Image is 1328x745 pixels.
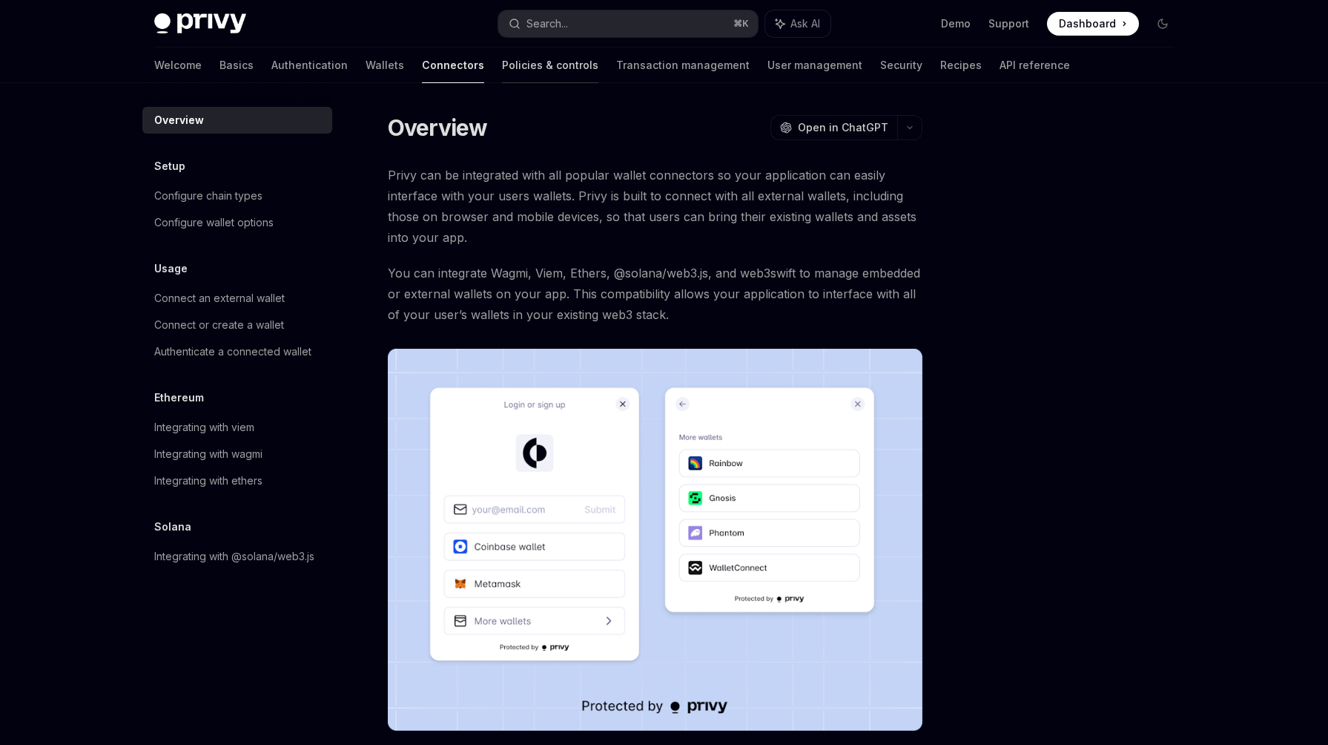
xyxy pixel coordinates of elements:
div: Configure chain types [154,187,262,205]
a: Connectors [422,47,484,83]
a: Basics [219,47,254,83]
span: Privy can be integrated with all popular wallet connectors so your application can easily interfa... [388,165,922,248]
h5: Solana [154,518,191,536]
a: API reference [1000,47,1070,83]
span: Open in ChatGPT [798,120,888,135]
span: Ask AI [790,16,820,31]
button: Toggle dark mode [1151,12,1175,36]
a: Policies & controls [502,47,598,83]
h5: Usage [154,260,188,278]
div: Connect or create a wallet [154,316,284,334]
a: Security [880,47,922,83]
a: Integrating with viem [142,414,332,441]
span: You can integrate Wagmi, Viem, Ethers, @solana/web3.js, and web3swift to manage embedded or exter... [388,263,922,325]
a: Recipes [940,47,982,83]
div: Configure wallet options [154,214,274,232]
div: Search... [526,15,568,33]
a: Dashboard [1047,12,1139,36]
div: Connect an external wallet [154,289,285,307]
a: Integrating with ethers [142,467,332,494]
a: Authentication [271,47,348,83]
h5: Ethereum [154,389,204,407]
button: Open in ChatGPT [770,115,897,140]
h1: Overview [388,114,488,141]
img: Connectors3 [388,349,922,731]
a: Connect or create a wallet [142,312,332,338]
a: Support [988,16,1029,31]
img: dark logo [154,13,246,34]
a: Transaction management [616,47,750,83]
a: User management [767,47,862,83]
div: Integrating with ethers [154,472,262,490]
a: Integrating with wagmi [142,441,332,467]
a: Welcome [154,47,202,83]
a: Connect an external wallet [142,285,332,312]
h5: Setup [154,157,185,175]
div: Overview [154,111,204,129]
span: Dashboard [1059,16,1116,31]
a: Integrating with @solana/web3.js [142,543,332,570]
div: Integrating with @solana/web3.js [154,548,314,565]
a: Configure wallet options [142,209,332,236]
div: Integrating with wagmi [154,445,262,463]
a: Wallets [366,47,404,83]
div: Integrating with viem [154,419,254,436]
span: ⌘ K [733,18,749,30]
a: Overview [142,107,332,134]
a: Configure chain types [142,183,332,209]
a: Authenticate a connected wallet [142,338,332,365]
button: Ask AI [765,10,830,37]
a: Demo [941,16,971,31]
button: Search...⌘K [498,10,758,37]
div: Authenticate a connected wallet [154,343,311,361]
